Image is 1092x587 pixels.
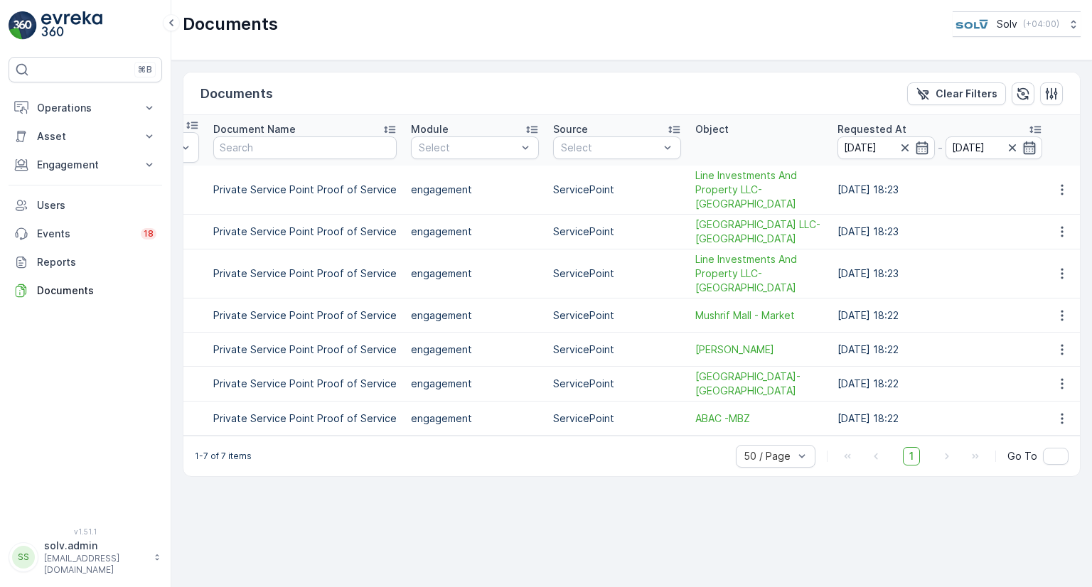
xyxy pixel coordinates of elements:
p: engagement [411,183,539,197]
button: Solv(+04:00) [953,11,1081,37]
span: [GEOGRAPHIC_DATA] LLC-[GEOGRAPHIC_DATA] [695,217,823,246]
a: Line Investments And Property LLC-Mushrif Mall [695,168,823,211]
p: Private Service Point Proof of Service [213,343,397,357]
p: Private Service Point Proof of Service [213,308,397,323]
td: [DATE] 18:23 [830,215,1049,249]
a: Line Investments And Property LLC-Al Wahda Mall [695,252,823,295]
td: [DATE] 18:23 [830,249,1049,298]
img: logo_light-DOdMpM7g.png [41,11,102,40]
span: Line Investments And Property LLC-[GEOGRAPHIC_DATA] [695,168,823,211]
p: Private Service Point Proof of Service [213,183,397,197]
a: Events18 [9,220,162,248]
p: engagement [411,377,539,391]
span: v 1.51.1 [9,527,162,536]
p: Documents [200,84,273,104]
td: [DATE] 18:22 [830,333,1049,367]
p: Select [561,141,659,155]
td: [DATE] 18:22 [830,298,1049,333]
p: engagement [411,266,539,281]
a: Reports [9,248,162,276]
p: Engagement [37,158,134,172]
p: ServicePoint [553,411,681,426]
p: engagement [411,411,539,426]
input: Search [213,136,397,159]
button: Engagement [9,151,162,179]
a: Mushrif Mall - Market [695,308,823,323]
a: Al Marina Trade Center LLC-Marina Mall [695,217,823,246]
p: Select [419,141,517,155]
a: ABAC -MBZ [695,411,823,426]
p: Documents [183,13,278,36]
p: ServicePoint [553,266,681,281]
p: Reports [37,255,156,269]
p: Requested At [837,122,906,136]
img: SOLV-Logo.jpg [953,16,991,32]
p: ( +04:00 ) [1023,18,1059,30]
td: [DATE] 18:23 [830,166,1049,215]
p: ServicePoint [553,308,681,323]
a: Documents [9,276,162,305]
td: [DATE] 18:22 [830,402,1049,436]
p: Private Service Point Proof of Service [213,377,397,391]
button: Clear Filters [907,82,1006,105]
span: [GEOGRAPHIC_DATA]-[GEOGRAPHIC_DATA] [695,370,823,398]
a: Users [9,191,162,220]
p: 18 [144,228,154,239]
p: engagement [411,343,539,357]
p: solv.admin [44,539,146,553]
p: ServicePoint [553,343,681,357]
span: Line Investments And Property LLC-[GEOGRAPHIC_DATA] [695,252,823,295]
button: Operations [9,94,162,122]
a: Abu Dhabi Trade Center-Abu Dhabi Mall [695,370,823,398]
p: Events [37,227,132,241]
p: ServicePoint [553,183,681,197]
p: ⌘B [138,64,152,75]
a: Khalidiyah Mall Abudhabi [695,343,823,357]
p: Private Service Point Proof of Service [213,225,397,239]
button: SSsolv.admin[EMAIL_ADDRESS][DOMAIN_NAME] [9,539,162,576]
p: Solv [997,17,1017,31]
p: Private Service Point Proof of Service [213,411,397,426]
p: Object [695,122,729,136]
p: engagement [411,308,539,323]
span: [PERSON_NAME] [695,343,823,357]
p: ServicePoint [553,377,681,391]
p: Source [553,122,588,136]
p: Private Service Point Proof of Service [213,266,397,281]
p: ServicePoint [553,225,681,239]
p: [EMAIL_ADDRESS][DOMAIN_NAME] [44,553,146,576]
p: 1-7 of 7 items [195,451,252,462]
p: - [938,139,943,156]
div: SS [12,546,35,569]
p: Users [37,198,156,212]
p: Document Name [213,122,296,136]
img: logo [9,11,37,40]
p: Module [411,122,449,136]
span: Go To [1007,449,1037,463]
button: Asset [9,122,162,151]
p: Operations [37,101,134,115]
p: Documents [37,284,156,298]
span: 1 [903,447,920,465]
p: Clear Filters [936,87,997,101]
td: [DATE] 18:22 [830,367,1049,402]
p: engagement [411,225,539,239]
p: Asset [37,129,134,144]
input: dd/mm/yyyy [837,136,935,159]
input: dd/mm/yyyy [946,136,1043,159]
